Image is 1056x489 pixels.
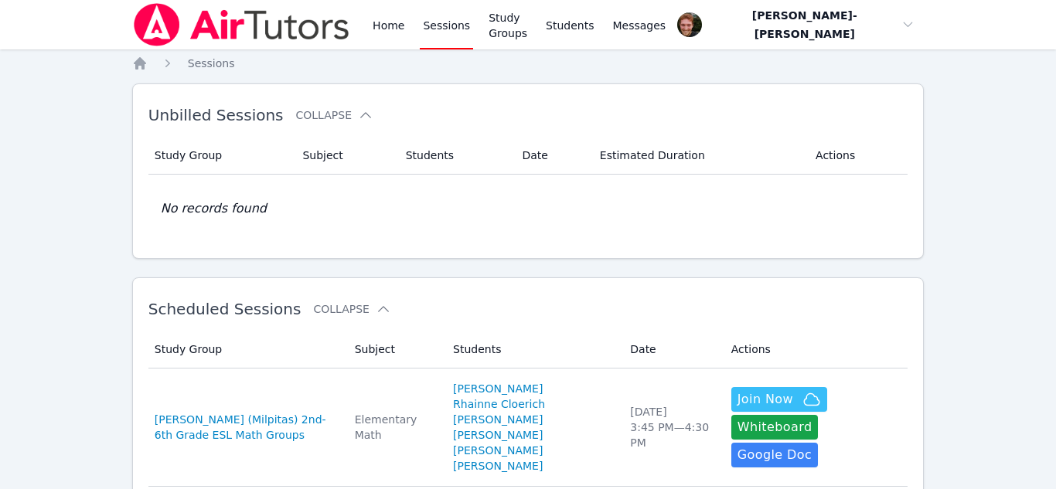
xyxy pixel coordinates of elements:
th: Study Group [148,331,346,368]
th: Date [621,331,721,368]
div: [DATE] 3:45 PM — 4:30 PM [630,404,712,450]
a: [PERSON_NAME] (Milpitas) 2nd-6th Grade ESL Math Groups [155,412,336,443]
a: [PERSON_NAME] [453,443,543,458]
th: Date [513,137,590,175]
button: Collapse [313,301,390,317]
th: Subject [293,137,396,175]
th: Actions [806,137,908,175]
span: Scheduled Sessions [148,300,301,318]
th: Students [444,331,621,368]
button: Whiteboard [731,415,819,440]
tr: [PERSON_NAME] (Milpitas) 2nd-6th Grade ESL Math GroupsElementary Math[PERSON_NAME]Rhainne Cloeric... [148,368,908,487]
button: Collapse [296,107,373,123]
span: Messages [613,18,666,33]
span: Sessions [188,57,235,70]
td: No records found [148,175,908,243]
a: Rhainne Cloerich [PERSON_NAME] [453,396,611,427]
a: [PERSON_NAME] [453,458,543,474]
th: Actions [722,331,908,368]
a: [PERSON_NAME] [453,381,543,396]
a: Google Doc [731,443,818,467]
button: Join Now [731,387,827,412]
th: Estimated Duration [591,137,806,175]
th: Study Group [148,137,294,175]
div: Elementary Math [355,412,434,443]
img: Air Tutors [132,3,351,46]
span: Join Now [737,390,793,409]
a: Sessions [188,56,235,71]
th: Students [397,137,513,175]
nav: Breadcrumb [132,56,925,71]
span: Unbilled Sessions [148,106,284,124]
a: [PERSON_NAME] [453,427,543,443]
th: Subject [346,331,444,368]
